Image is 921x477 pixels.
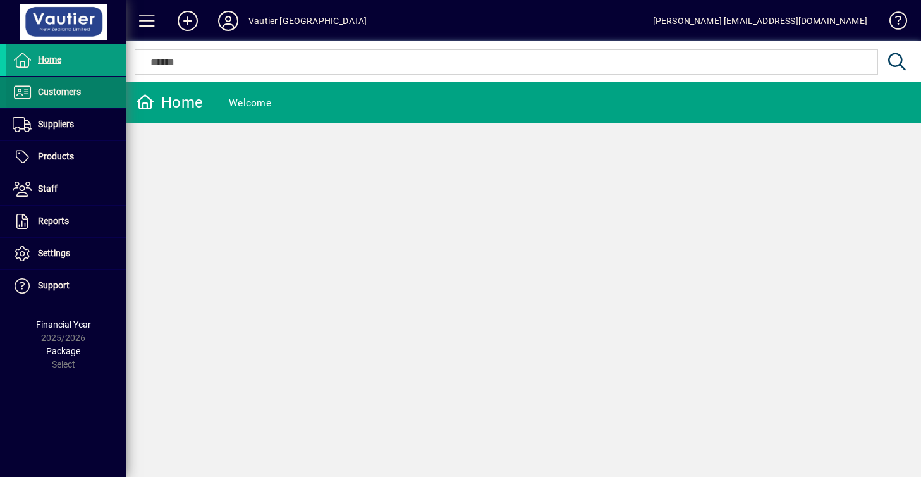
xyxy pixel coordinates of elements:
[6,238,126,269] a: Settings
[46,346,80,356] span: Package
[208,9,248,32] button: Profile
[38,151,74,161] span: Products
[38,216,69,226] span: Reports
[38,248,70,258] span: Settings
[880,3,905,44] a: Knowledge Base
[36,319,91,330] span: Financial Year
[6,141,126,173] a: Products
[38,87,81,97] span: Customers
[653,11,867,31] div: [PERSON_NAME] [EMAIL_ADDRESS][DOMAIN_NAME]
[6,109,126,140] a: Suppliers
[38,54,61,65] span: Home
[6,173,126,205] a: Staff
[38,280,70,290] span: Support
[136,92,203,113] div: Home
[38,119,74,129] span: Suppliers
[248,11,367,31] div: Vautier [GEOGRAPHIC_DATA]
[38,183,58,194] span: Staff
[229,93,271,113] div: Welcome
[6,77,126,108] a: Customers
[6,270,126,302] a: Support
[6,206,126,237] a: Reports
[168,9,208,32] button: Add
